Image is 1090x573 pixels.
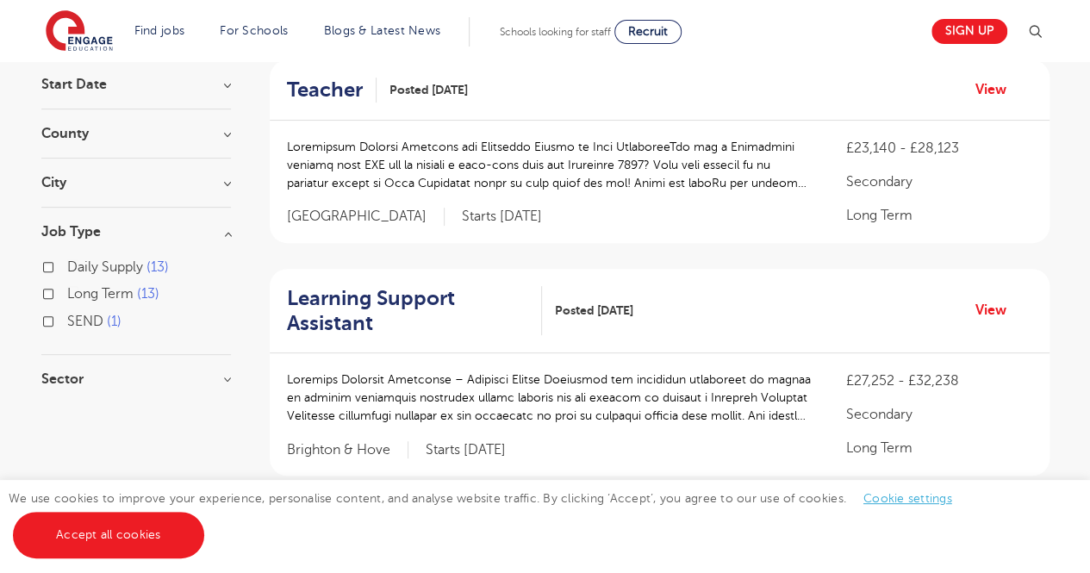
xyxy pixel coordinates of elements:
[41,78,231,91] h3: Start Date
[41,225,231,239] h3: Job Type
[287,138,812,192] p: Loremipsum Dolorsi Ametcons adi Elitseddo Eiusmo te Inci UtlaboreeTdo mag a Enimadmini veniamq no...
[137,286,159,302] span: 13
[931,19,1007,44] a: Sign up
[41,127,231,140] h3: County
[67,286,78,297] input: Long Term 13
[628,25,668,38] span: Recruit
[67,259,78,271] input: Daily Supply 13
[500,26,611,38] span: Schools looking for staff
[134,24,185,37] a: Find jobs
[845,371,1031,391] p: £27,252 - £32,238
[67,286,134,302] span: Long Term
[287,286,528,336] h2: Learning Support Assistant
[324,24,441,37] a: Blogs & Latest News
[46,10,113,53] img: Engage Education
[67,314,103,329] span: SEND
[67,314,78,325] input: SEND 1
[389,81,468,99] span: Posted [DATE]
[287,286,542,336] a: Learning Support Assistant
[462,208,542,226] p: Starts [DATE]
[287,78,377,103] a: Teacher
[975,299,1019,321] a: View
[67,259,143,275] span: Daily Supply
[426,441,506,459] p: Starts [DATE]
[13,512,204,558] a: Accept all cookies
[287,208,445,226] span: [GEOGRAPHIC_DATA]
[287,371,812,425] p: Loremips Dolorsit Ametconse – Adipisci Elitse Doeiusmod tem incididun utlaboreet do magnaa en adm...
[845,205,1031,226] p: Long Term
[287,441,408,459] span: Brighton & Hove
[845,171,1031,192] p: Secondary
[845,404,1031,425] p: Secondary
[146,259,169,275] span: 13
[220,24,288,37] a: For Schools
[107,314,121,329] span: 1
[555,302,633,320] span: Posted [DATE]
[41,372,231,386] h3: Sector
[614,20,682,44] a: Recruit
[975,78,1019,101] a: View
[41,176,231,190] h3: City
[845,138,1031,159] p: £23,140 - £28,123
[9,492,969,541] span: We use cookies to improve your experience, personalise content, and analyse website traffic. By c...
[845,438,1031,458] p: Long Term
[863,492,952,505] a: Cookie settings
[287,78,363,103] h2: Teacher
